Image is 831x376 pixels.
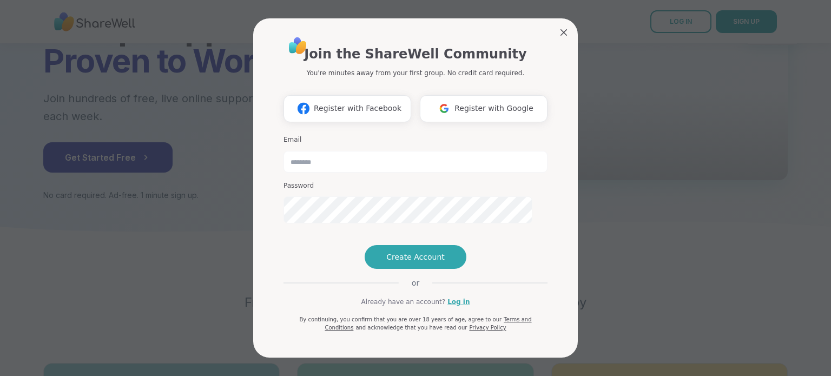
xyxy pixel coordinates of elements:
a: Log in [447,297,470,307]
span: Create Account [386,252,445,262]
a: Privacy Policy [469,325,506,331]
button: Register with Google [420,95,548,122]
span: By continuing, you confirm that you are over 18 years of age, agree to our [299,316,502,322]
span: Already have an account? [361,297,445,307]
h3: Email [283,135,548,144]
img: ShareWell Logo [286,34,310,58]
img: ShareWell Logomark [293,98,314,118]
span: or [399,278,432,288]
button: Create Account [365,245,466,269]
span: and acknowledge that you have read our [355,325,467,331]
a: Terms and Conditions [325,316,531,331]
h1: Join the ShareWell Community [304,44,526,64]
span: Register with Facebook [314,103,401,114]
p: You're minutes away from your first group. No credit card required. [307,68,524,78]
h3: Password [283,181,548,190]
span: Register with Google [454,103,533,114]
img: ShareWell Logomark [434,98,454,118]
button: Register with Facebook [283,95,411,122]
